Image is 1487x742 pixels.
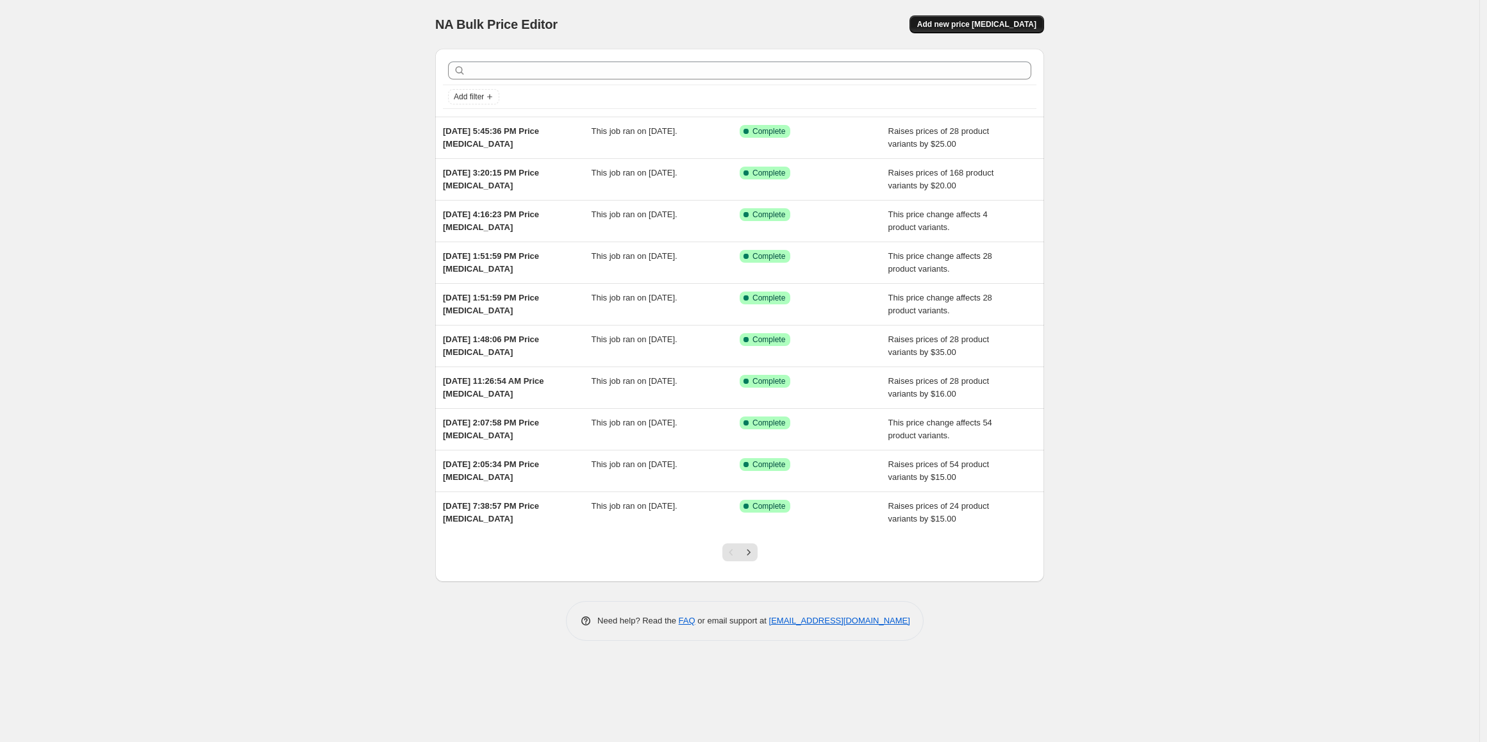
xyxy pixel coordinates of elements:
span: This job ran on [DATE]. [592,501,677,511]
span: [DATE] 7:38:57 PM Price [MEDICAL_DATA] [443,501,539,524]
span: Complete [752,126,785,136]
span: This job ran on [DATE]. [592,168,677,177]
button: Add new price [MEDICAL_DATA] [910,15,1044,33]
nav: Pagination [722,543,758,561]
span: This price change affects 28 product variants. [888,293,992,315]
span: Raises prices of 168 product variants by $20.00 [888,168,994,190]
span: This price change affects 54 product variants. [888,418,992,440]
span: or email support at [695,616,769,625]
span: Complete [752,293,785,303]
span: Complete [752,168,785,178]
span: Complete [752,376,785,386]
span: This job ran on [DATE]. [592,210,677,219]
button: Add filter [448,89,499,104]
span: Add new price [MEDICAL_DATA] [917,19,1036,29]
span: [DATE] 2:05:34 PM Price [MEDICAL_DATA] [443,459,539,482]
span: Raises prices of 28 product variants by $25.00 [888,126,990,149]
span: This job ran on [DATE]. [592,126,677,136]
a: [EMAIL_ADDRESS][DOMAIN_NAME] [769,616,910,625]
span: Raises prices of 28 product variants by $16.00 [888,376,990,399]
span: Complete [752,459,785,470]
span: Complete [752,501,785,511]
span: This job ran on [DATE]. [592,459,677,469]
span: Raises prices of 24 product variants by $15.00 [888,501,990,524]
span: Complete [752,418,785,428]
span: [DATE] 3:20:15 PM Price [MEDICAL_DATA] [443,168,539,190]
span: This job ran on [DATE]. [592,376,677,386]
span: This job ran on [DATE]. [592,251,677,261]
span: NA Bulk Price Editor [435,17,558,31]
span: [DATE] 1:48:06 PM Price [MEDICAL_DATA] [443,334,539,357]
button: Next [740,543,758,561]
a: FAQ [679,616,695,625]
span: This job ran on [DATE]. [592,293,677,302]
span: Complete [752,251,785,261]
span: [DATE] 2:07:58 PM Price [MEDICAL_DATA] [443,418,539,440]
span: [DATE] 5:45:36 PM Price [MEDICAL_DATA] [443,126,539,149]
span: [DATE] 1:51:59 PM Price [MEDICAL_DATA] [443,251,539,274]
span: Raises prices of 28 product variants by $35.00 [888,334,990,357]
span: This job ran on [DATE]. [592,334,677,344]
span: This price change affects 4 product variants. [888,210,988,232]
span: [DATE] 4:16:23 PM Price [MEDICAL_DATA] [443,210,539,232]
span: Raises prices of 54 product variants by $15.00 [888,459,990,482]
span: Complete [752,210,785,220]
span: Complete [752,334,785,345]
span: [DATE] 11:26:54 AM Price [MEDICAL_DATA] [443,376,544,399]
span: [DATE] 1:51:59 PM Price [MEDICAL_DATA] [443,293,539,315]
span: Add filter [454,92,484,102]
span: Need help? Read the [597,616,679,625]
span: This job ran on [DATE]. [592,418,677,427]
span: This price change affects 28 product variants. [888,251,992,274]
